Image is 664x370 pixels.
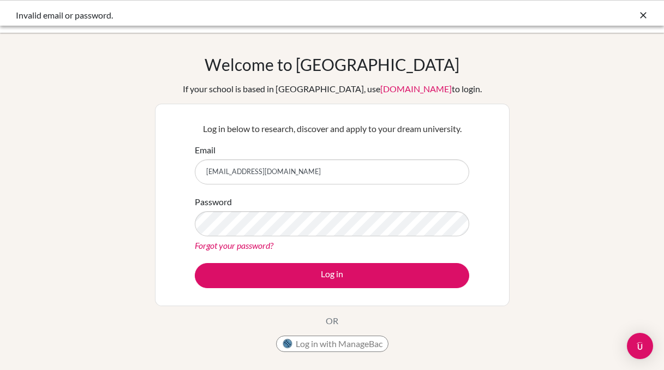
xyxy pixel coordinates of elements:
div: Invalid email or password. [16,9,485,22]
label: Email [195,144,216,157]
div: Open Intercom Messenger [627,333,653,359]
button: Log in [195,263,469,288]
a: [DOMAIN_NAME] [380,83,452,94]
p: OR [326,314,338,327]
p: Log in below to research, discover and apply to your dream university. [195,122,469,135]
h1: Welcome to [GEOGRAPHIC_DATA] [205,55,459,74]
div: If your school is based in [GEOGRAPHIC_DATA], use to login. [183,82,482,96]
label: Password [195,195,232,208]
a: Forgot your password? [195,240,273,250]
button: Log in with ManageBac [276,336,388,352]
